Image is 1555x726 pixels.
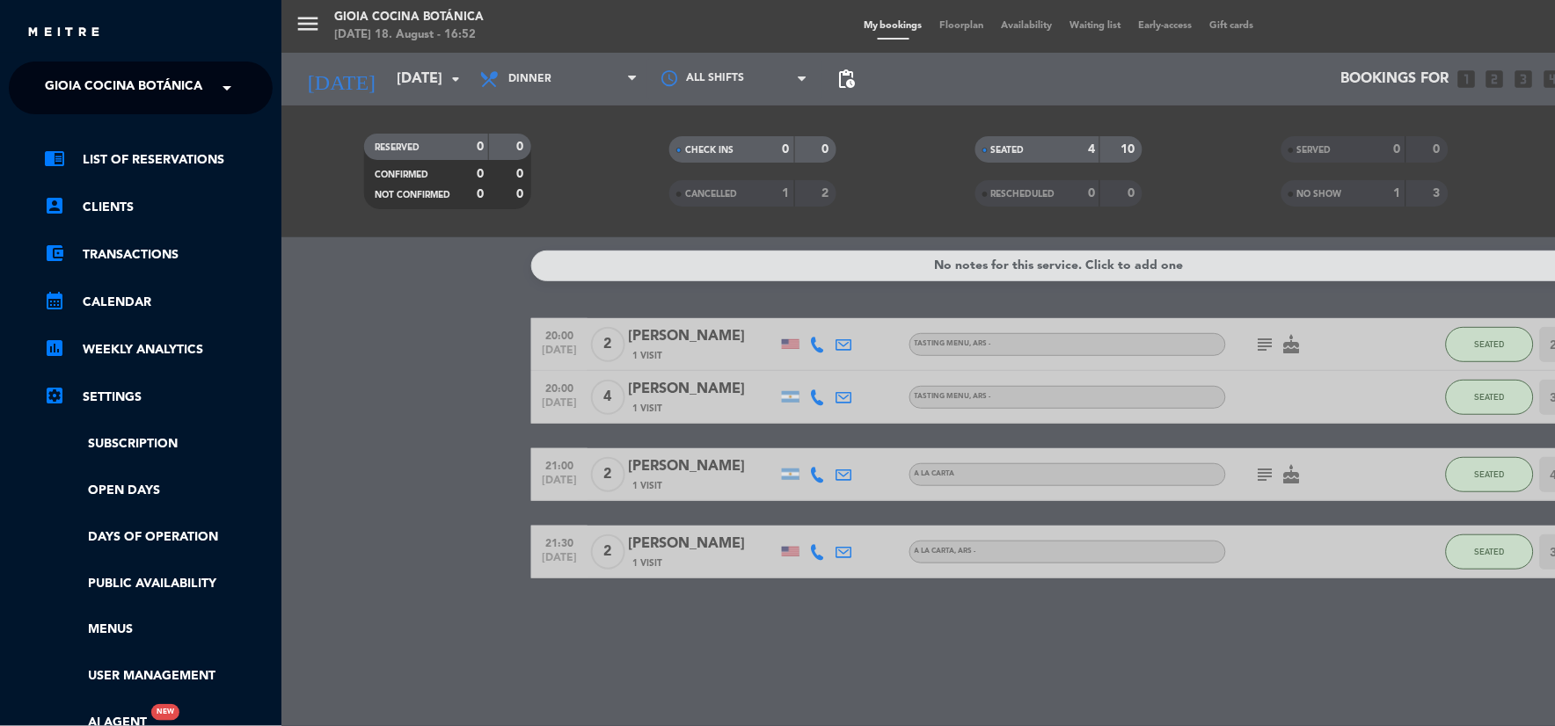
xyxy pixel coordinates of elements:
a: User Management [44,666,273,686]
i: account_balance_wallet [44,243,65,264]
i: account_box [44,195,65,216]
i: chrome_reader_mode [44,148,65,169]
a: Public availability [44,574,273,594]
a: chrome_reader_modeList of Reservations [44,149,273,171]
div: New [151,704,179,721]
a: calendar_monthCalendar [44,292,273,313]
a: assessmentWeekly Analytics [44,339,273,360]
i: calendar_month [44,290,65,311]
a: account_balance_walletTransactions [44,244,273,265]
span: pending_actions [836,69,857,90]
img: MEITRE [26,26,101,40]
a: Days of operation [44,527,273,548]
span: Gioia Cocina Botánica [45,69,202,106]
a: Menus [44,620,273,640]
i: assessment [44,338,65,359]
a: Subscription [44,434,273,454]
a: Settings [44,387,273,408]
i: settings_applications [44,385,65,406]
a: Open Days [44,481,273,501]
a: account_boxClients [44,197,273,218]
